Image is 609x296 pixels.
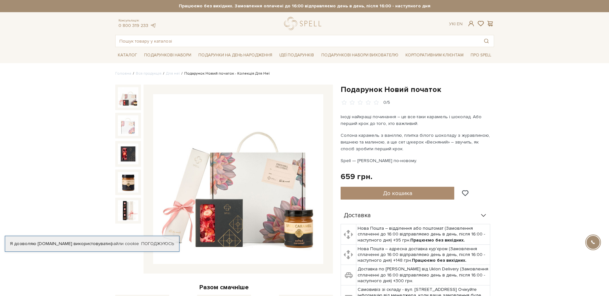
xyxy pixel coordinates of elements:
a: Погоджуюсь [141,241,174,247]
a: файли cookie [110,241,139,246]
a: logo [284,17,324,30]
h1: Подарунок Новий початок [341,85,494,95]
img: Подарунок Новий початок [118,144,138,164]
div: Разом смачніше [115,283,333,292]
div: Я дозволяю [DOMAIN_NAME] використовувати [5,241,179,247]
img: Подарунок Новий початок [118,172,138,193]
div: 659 грн. [341,172,372,182]
a: Корпоративним клієнтам [403,50,466,61]
a: Для неї [166,71,180,76]
p: Солона карамель з ваніллю, плитка білого шоколаду з журавлиною, вишнею та малиною, а ще сет цукер... [341,132,491,152]
div: Ук [449,21,463,27]
strong: Працюємо без вихідних. Замовлення оплачені до 16:00 відправляємо день в день, після 16:00 - насту... [115,3,494,9]
td: Нова Пошта – відділення або поштомат (Замовлення сплаченні до 16:00 відправляємо день в день, піс... [356,224,490,245]
a: telegram [150,23,156,28]
a: En [457,21,463,27]
b: Працюємо без вихідних. [410,237,465,243]
button: До кошика [341,187,455,200]
a: Головна [115,71,131,76]
button: Пошук товару у каталозі [479,35,494,47]
a: Про Spell [468,50,494,60]
img: Подарунок Новий початок [153,94,323,264]
span: | [455,21,456,27]
a: Ідеї подарунків [277,50,317,60]
a: Подарункові набори [142,50,194,60]
span: Консультація: [118,19,156,23]
td: Доставка по [PERSON_NAME] від Uklon Delivery (Замовлення сплаченні до 16:00 відправляємо день в д... [356,265,490,285]
td: Нова Пошта – адресна доставка кур'єром (Замовлення сплаченні до 16:00 відправляємо день в день, п... [356,244,490,265]
a: Подарункові набори вихователю [319,50,401,61]
a: Каталог [115,50,140,60]
b: Працюємо без вихідних. [412,258,466,263]
input: Пошук товару у каталозі [116,35,479,47]
a: 0 800 319 233 [118,23,148,28]
img: Подарунок Новий початок [118,87,138,108]
a: Подарунки на День народження [196,50,275,60]
a: Вся продукція [136,71,161,76]
p: Іноді найкращі починання – це все-таки карамель і шоколад. Або перший крок до того, хто важливий. [341,113,491,127]
img: Подарунок Новий початок [118,115,138,136]
span: Доставка [344,213,371,218]
li: Подарунок Новий початок - Колекція Для Неї [180,71,270,77]
p: Spell — [PERSON_NAME] по-новому. [341,157,491,164]
img: Подарунок Новий початок [118,200,138,221]
span: До кошика [383,190,412,197]
div: 0/5 [383,100,390,106]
